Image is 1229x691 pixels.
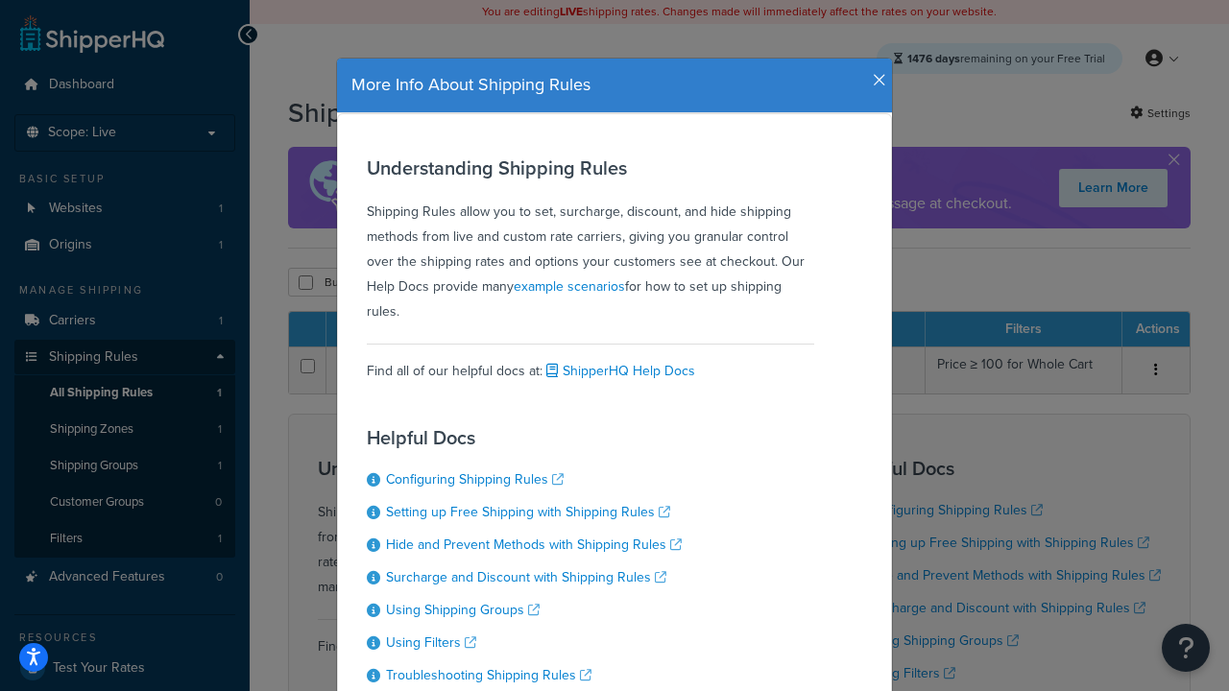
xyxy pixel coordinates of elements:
a: Using Filters [386,632,476,653]
h3: Understanding Shipping Rules [367,157,814,179]
div: Find all of our helpful docs at: [367,344,814,384]
a: ShipperHQ Help Docs [542,361,695,381]
h3: Helpful Docs [367,427,682,448]
h4: More Info About Shipping Rules [351,73,878,98]
div: Shipping Rules allow you to set, surcharge, discount, and hide shipping methods from live and cus... [367,157,814,324]
a: example scenarios [514,276,625,297]
a: Hide and Prevent Methods with Shipping Rules [386,535,682,555]
a: Troubleshooting Shipping Rules [386,665,591,685]
a: Setting up Free Shipping with Shipping Rules [386,502,670,522]
a: Configuring Shipping Rules [386,469,564,489]
a: Using Shipping Groups [386,600,540,620]
a: Surcharge and Discount with Shipping Rules [386,567,666,587]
